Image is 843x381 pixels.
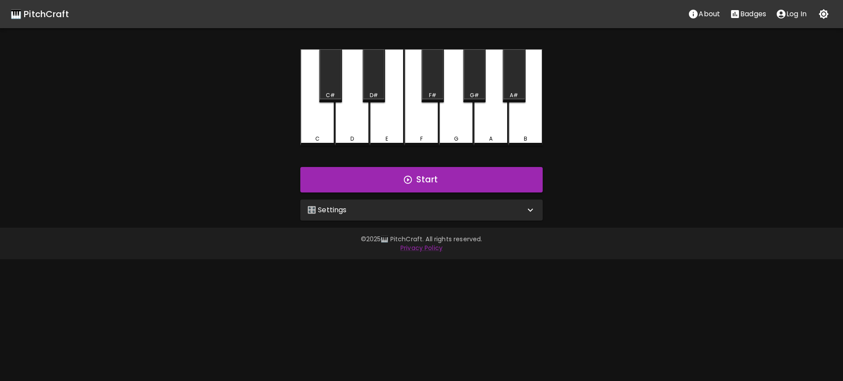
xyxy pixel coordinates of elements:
[786,9,807,19] p: Log In
[470,91,479,99] div: G#
[385,135,388,143] div: E
[315,135,320,143] div: C
[489,135,493,143] div: A
[11,7,69,21] a: 🎹 PitchCraft
[454,135,458,143] div: G
[400,243,443,252] a: Privacy Policy
[420,135,423,143] div: F
[169,235,674,243] p: © 2025 🎹 PitchCraft. All rights reserved.
[740,9,766,19] p: Badges
[370,91,378,99] div: D#
[699,9,720,19] p: About
[771,5,811,23] button: account of current user
[326,91,335,99] div: C#
[429,91,436,99] div: F#
[510,91,518,99] div: A#
[307,205,347,215] p: 🎛️ Settings
[725,5,771,23] button: Stats
[524,135,527,143] div: B
[300,167,543,192] button: Start
[683,5,725,23] button: About
[350,135,354,143] div: D
[300,200,543,221] div: 🎛️ Settings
